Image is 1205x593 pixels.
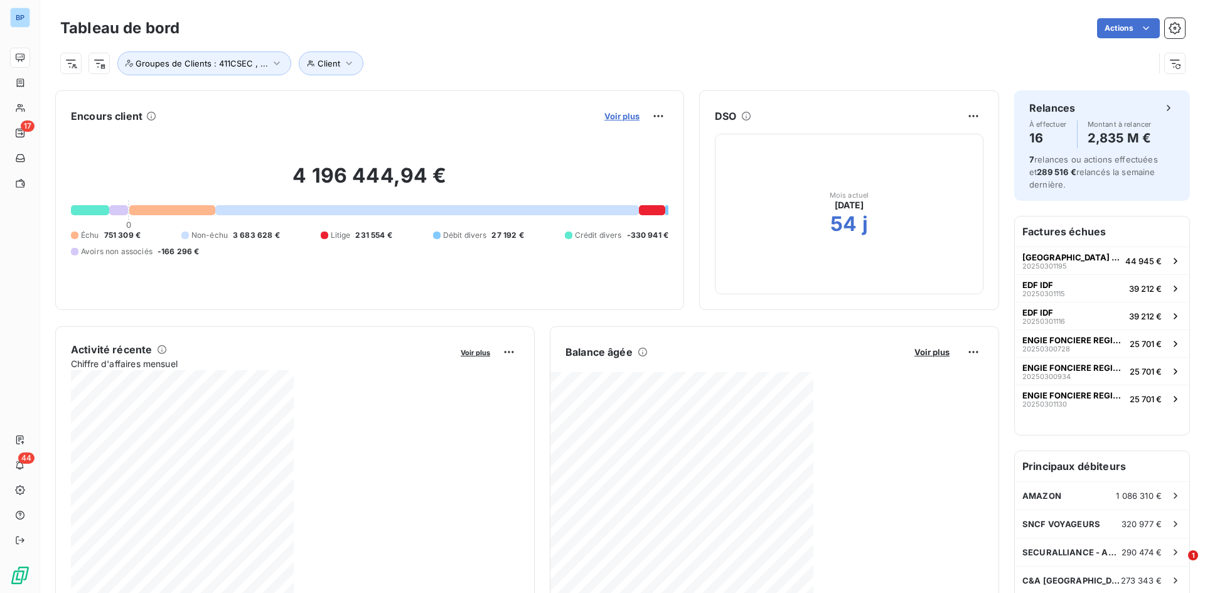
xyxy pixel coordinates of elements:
span: Voir plus [461,348,490,357]
span: 25 701 € [1130,339,1162,349]
span: SNCF VOYAGEURS [1022,519,1100,529]
span: [GEOGRAPHIC_DATA] [GEOGRAPHIC_DATA] [1022,252,1120,262]
span: AMAZON [1022,491,1061,501]
span: Non-échu [191,230,228,241]
h3: Tableau de bord [60,17,179,40]
iframe: Intercom live chat [1162,550,1192,580]
button: ENGIE FONCIERE REGIONS2025030113025 701 € [1015,385,1189,412]
span: C&A [GEOGRAPHIC_DATA] [1022,575,1121,585]
h2: 54 [830,211,857,237]
span: Client [318,58,340,68]
button: Client [299,51,363,75]
span: ENGIE FONCIERE REGIONS [1022,390,1125,400]
span: 7 [1029,154,1034,164]
span: Débit divers [443,230,487,241]
span: Montant à relancer [1088,120,1152,128]
h4: 2,835 M € [1088,128,1152,148]
span: 20250301130 [1022,400,1067,408]
span: Voir plus [914,347,950,357]
h6: Principaux débiteurs [1015,451,1189,481]
span: Mois actuel [830,191,869,199]
span: -166 296 € [158,246,200,257]
span: À effectuer [1029,120,1067,128]
span: [DATE] [835,199,864,211]
span: 273 343 € [1121,575,1162,585]
span: -330 941 € [627,230,669,241]
span: 27 192 € [491,230,523,241]
span: 20250301115 [1022,290,1065,297]
h6: Encours client [71,109,142,124]
h6: Balance âgée [565,345,633,360]
span: EDF IDF [1022,307,1053,318]
span: relances ou actions effectuées et relancés la semaine dernière. [1029,154,1158,190]
span: 39 212 € [1129,311,1162,321]
span: 751 309 € [104,230,141,241]
span: Avoirs non associés [81,246,153,257]
span: 1 [1188,550,1198,560]
img: Logo LeanPay [10,565,30,585]
span: ENGIE FONCIERE REGIONS [1022,363,1125,373]
span: 290 474 € [1122,547,1162,557]
span: 20250300934 [1022,373,1071,380]
button: [GEOGRAPHIC_DATA] [GEOGRAPHIC_DATA]2025030119544 945 € [1015,247,1189,274]
button: Voir plus [911,346,953,358]
div: BP [10,8,30,28]
span: Litige [331,230,351,241]
span: 0 [126,220,131,230]
span: 17 [21,120,35,132]
button: Groupes de Clients : 411CSEC , ... [117,51,291,75]
span: 39 212 € [1129,284,1162,294]
button: EDF IDF2025030111539 212 € [1015,274,1189,302]
span: 231 554 € [355,230,392,241]
h6: DSO [715,109,736,124]
span: Échu [81,230,99,241]
button: EDF IDF2025030111639 212 € [1015,302,1189,329]
span: Chiffre d'affaires mensuel [71,357,452,370]
span: 320 977 € [1122,519,1162,529]
span: Voir plus [604,111,640,121]
span: 20250301116 [1022,318,1065,325]
button: Voir plus [601,110,643,122]
span: 25 701 € [1130,366,1162,377]
span: 25 701 € [1130,394,1162,404]
button: ENGIE FONCIERE REGIONS2025030093425 701 € [1015,357,1189,385]
span: SECURALLIANCE - AMAZON [1022,547,1122,557]
span: 20250301195 [1022,262,1067,270]
span: 44 945 € [1125,256,1162,266]
span: Groupes de Clients : 411CSEC , ... [136,58,268,68]
button: ENGIE FONCIERE REGIONS2025030072825 701 € [1015,329,1189,357]
h6: Relances [1029,100,1075,115]
span: Crédit divers [575,230,622,241]
span: 1 086 310 € [1116,491,1162,501]
span: 44 [18,452,35,464]
span: ENGIE FONCIERE REGIONS [1022,335,1125,345]
span: 3 683 628 € [233,230,280,241]
h6: Activité récente [71,342,152,357]
h2: 4 196 444,94 € [71,163,668,201]
span: 289 516 € [1037,167,1076,177]
button: Voir plus [457,346,494,358]
h2: j [862,211,868,237]
span: 20250300728 [1022,345,1070,353]
button: Actions [1097,18,1160,38]
h4: 16 [1029,128,1067,148]
span: EDF IDF [1022,280,1053,290]
h6: Factures échues [1015,216,1189,247]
